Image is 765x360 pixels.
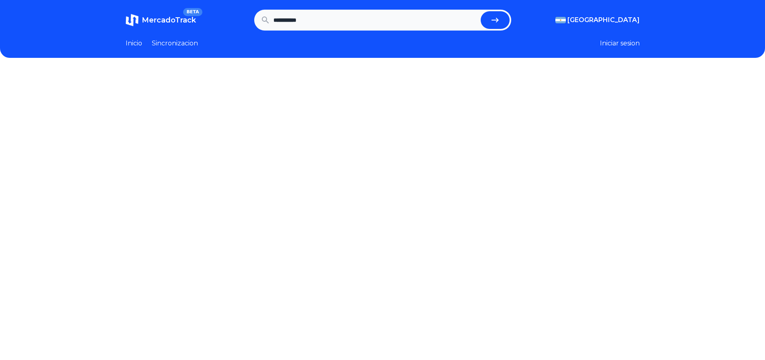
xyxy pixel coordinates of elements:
a: Sincronizacion [152,39,198,48]
img: Argentina [555,17,566,23]
button: [GEOGRAPHIC_DATA] [555,15,640,25]
span: BETA [183,8,202,16]
span: [GEOGRAPHIC_DATA] [567,15,640,25]
img: MercadoTrack [126,14,139,27]
button: Iniciar sesion [600,39,640,48]
span: MercadoTrack [142,16,196,25]
a: Inicio [126,39,142,48]
a: MercadoTrackBETA [126,14,196,27]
